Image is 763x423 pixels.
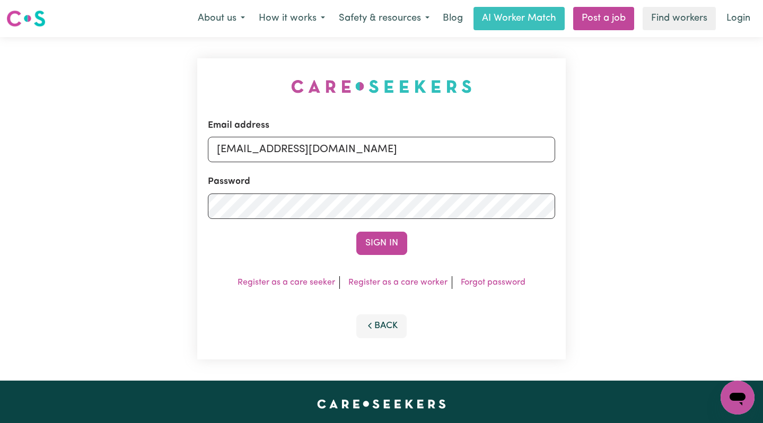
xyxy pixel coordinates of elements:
button: Safety & resources [332,7,436,30]
a: Forgot password [461,278,525,287]
a: Blog [436,7,469,30]
iframe: Button to launch messaging window [721,381,755,415]
label: Password [208,175,250,189]
a: AI Worker Match [473,7,565,30]
button: How it works [252,7,332,30]
button: About us [191,7,252,30]
img: Careseekers logo [6,9,46,28]
input: Email address [208,137,556,162]
a: Careseekers home page [317,400,446,408]
label: Email address [208,119,269,133]
a: Register as a care worker [348,278,448,287]
button: Sign In [356,232,407,255]
a: Register as a care seeker [238,278,335,287]
a: Find workers [643,7,716,30]
a: Careseekers logo [6,6,46,31]
button: Back [356,314,407,338]
a: Login [720,7,757,30]
a: Post a job [573,7,634,30]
